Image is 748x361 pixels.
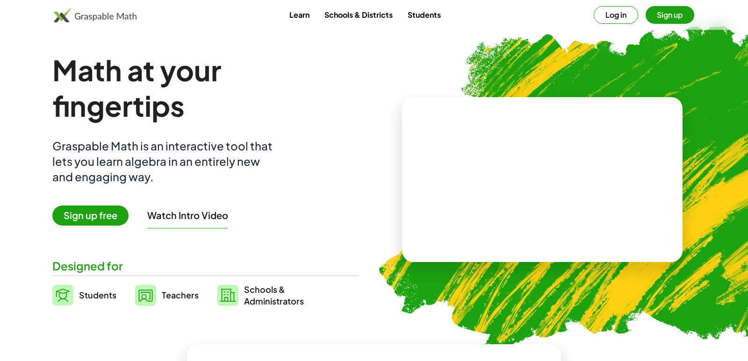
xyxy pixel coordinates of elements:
a: Teachers [135,283,199,307]
div: Designed for [52,258,359,274]
video: What is this? This is dynamic math notation. Dynamic math notation plays a central role in how Gr... [472,145,612,215]
a: Schools & Districts [317,6,400,23]
button: Watch Intro Video [147,209,228,221]
a: Students [52,283,116,307]
span: Schools & Administrators [244,283,304,307]
a: Students [400,6,448,23]
button: Log in [594,6,638,24]
span: Sign up free [52,205,129,226]
div: Graspable Math is an interactive tool that lets you learn algebra in an entirely new and engaging... [52,138,277,184]
img: svg%3e [52,285,73,305]
a: Schools &Administrators [217,283,304,307]
img: svg%3e [217,285,238,306]
span: Teachers [162,290,199,300]
span: Students [79,290,116,300]
img: svg%3e [135,285,156,306]
a: Learn [282,6,317,23]
h1: Math at your fingertips [52,52,350,123]
button: Sign up [646,6,694,24]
